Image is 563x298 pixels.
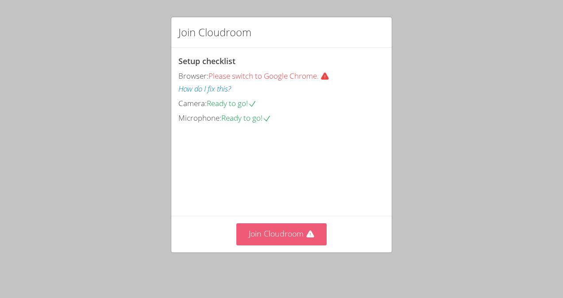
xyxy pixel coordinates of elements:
span: Setup checklist [178,56,235,66]
button: How do I fix this? [178,83,231,96]
span: Browser: [178,71,208,81]
span: Ready to go! [207,98,257,108]
span: Ready to go! [221,113,271,123]
span: Camera: [178,98,207,108]
span: Microphone: [178,113,221,123]
span: Please switch to Google Chrome. [208,71,333,81]
h2: Join Cloudroom [178,24,251,40]
button: Join Cloudroom [236,223,327,245]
